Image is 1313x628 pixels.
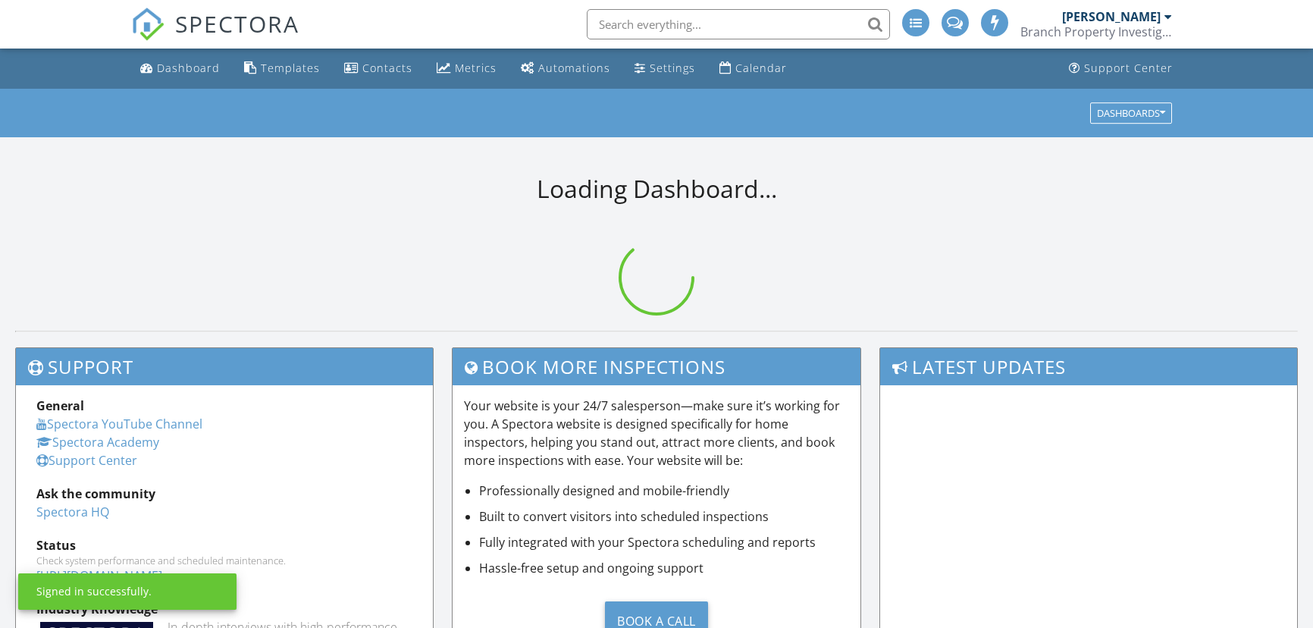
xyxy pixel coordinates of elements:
div: Status [36,536,412,554]
a: Spectora HQ [36,504,109,520]
strong: General [36,397,84,414]
a: Spectora Academy [36,434,159,451]
div: Dashboards [1097,108,1165,118]
img: The Best Home Inspection Software - Spectora [131,8,165,41]
div: Calendar [735,61,787,75]
a: [URL][DOMAIN_NAME] [36,567,162,584]
a: Support Center [36,452,137,469]
div: Templates [261,61,320,75]
button: Dashboards [1090,102,1172,124]
div: Settings [650,61,695,75]
li: Professionally designed and mobile-friendly [479,482,849,500]
a: Calendar [713,55,793,83]
h3: Latest Updates [880,348,1297,385]
div: Branch Property Investigations [1020,24,1172,39]
a: Support Center [1063,55,1179,83]
a: Templates [238,55,326,83]
li: Fully integrated with your Spectora scheduling and reports [479,533,849,551]
div: Signed in successfully. [36,584,152,599]
a: Spectora YouTube Channel [36,416,202,432]
input: Search everything... [587,9,890,39]
div: Dashboard [157,61,220,75]
a: Automations (Advanced) [515,55,616,83]
a: SPECTORA [131,20,299,52]
div: Ask the community [36,485,412,503]
li: Built to convert visitors into scheduled inspections [479,507,849,526]
a: Settings [628,55,701,83]
h3: Support [16,348,433,385]
div: [PERSON_NAME] [1062,9,1161,24]
div: Support Center [1084,61,1173,75]
h3: Book More Inspections [453,348,860,385]
span: SPECTORA [175,8,299,39]
a: Dashboard [134,55,226,83]
div: Metrics [455,61,497,75]
div: Automations [538,61,610,75]
a: Contacts [338,55,418,83]
div: Contacts [362,61,412,75]
a: Metrics [431,55,503,83]
p: Your website is your 24/7 salesperson—make sure it’s working for you. A Spectora website is desig... [464,397,849,469]
div: Check system performance and scheduled maintenance. [36,554,412,567]
li: Hassle-free setup and ongoing support [479,559,849,577]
